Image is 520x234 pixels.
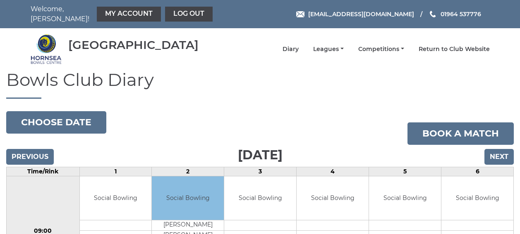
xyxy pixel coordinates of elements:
[419,45,490,53] a: Return to Club Website
[79,167,152,176] td: 1
[31,34,62,65] img: Hornsea Bowls Centre
[152,167,224,176] td: 2
[6,149,54,165] input: Previous
[165,7,213,22] a: Log out
[297,167,369,176] td: 4
[6,111,106,134] button: Choose date
[6,70,514,99] h1: Bowls Club Diary
[7,167,80,176] td: Time/Rink
[369,167,441,176] td: 5
[224,176,296,220] td: Social Bowling
[441,10,481,18] span: 01964 537776
[97,7,161,22] a: My Account
[152,176,224,220] td: Social Bowling
[308,10,414,18] span: [EMAIL_ADDRESS][DOMAIN_NAME]
[31,4,215,24] nav: Welcome, [PERSON_NAME]!
[358,45,404,53] a: Competitions
[68,39,199,51] div: [GEOGRAPHIC_DATA]
[152,220,224,230] td: [PERSON_NAME]
[441,167,514,176] td: 6
[484,149,514,165] input: Next
[283,45,299,53] a: Diary
[441,176,513,220] td: Social Bowling
[296,10,414,19] a: Email [EMAIL_ADDRESS][DOMAIN_NAME]
[297,176,369,220] td: Social Bowling
[296,11,304,17] img: Email
[429,10,481,19] a: Phone us 01964 537776
[430,11,436,17] img: Phone us
[80,176,152,220] td: Social Bowling
[407,122,514,145] a: Book a match
[313,45,344,53] a: Leagues
[224,167,297,176] td: 3
[369,176,441,220] td: Social Bowling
